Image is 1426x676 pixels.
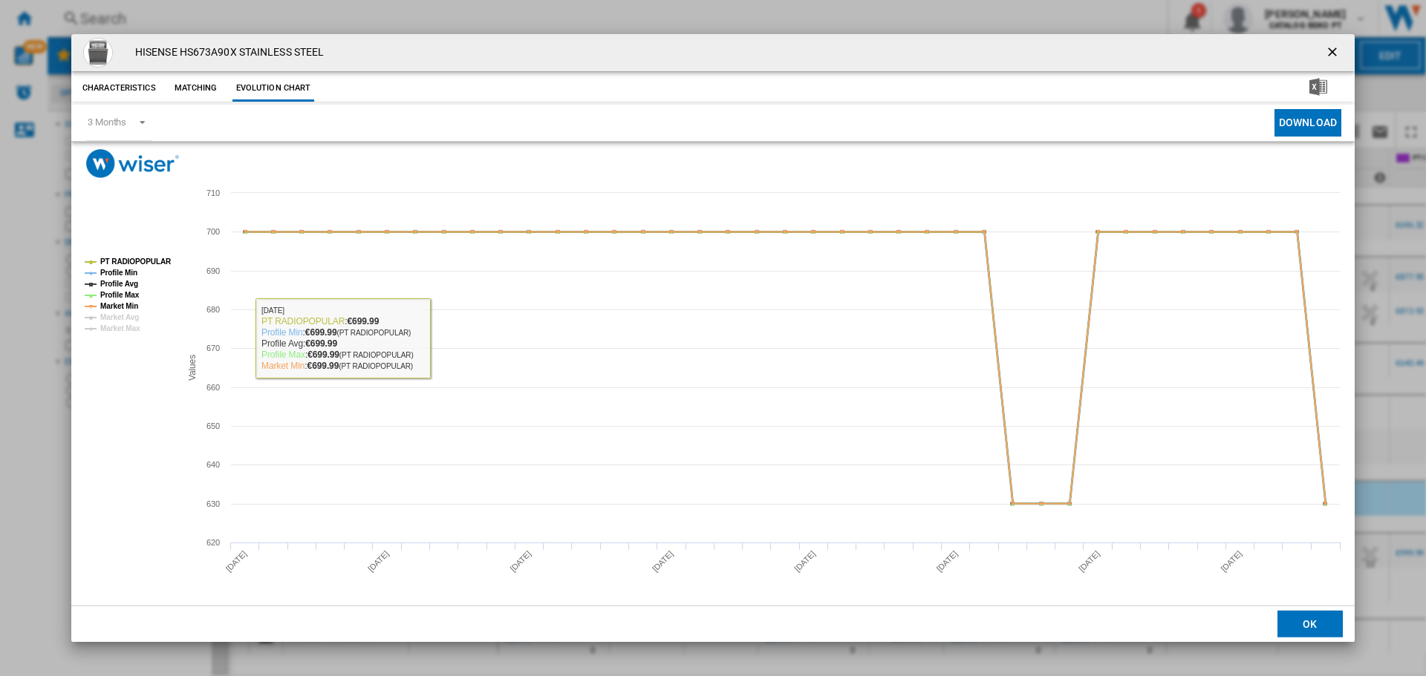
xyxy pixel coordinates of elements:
[232,75,315,102] button: Evolution chart
[79,75,160,102] button: Characteristics
[206,421,220,430] tspan: 650
[206,460,220,469] tspan: 640
[71,34,1355,643] md-dialog: Product popup
[366,549,391,574] tspan: [DATE]
[100,291,140,299] tspan: Profile Max
[224,549,249,574] tspan: [DATE]
[206,499,220,508] tspan: 630
[935,549,960,574] tspan: [DATE]
[1319,38,1349,68] button: getI18NText('BUTTONS.CLOSE_DIALOG')
[1325,45,1343,62] ng-md-icon: getI18NText('BUTTONS.CLOSE_DIALOG')
[508,549,533,574] tspan: [DATE]
[100,280,138,288] tspan: Profile Avg
[100,324,140,332] tspan: Market Max
[1274,109,1341,137] button: Download
[100,313,139,321] tspan: Market Avg
[128,45,324,60] h4: HISENSE HS673A90X STAINLESS STEEL
[206,188,220,197] tspan: 710
[163,75,229,102] button: Matching
[187,355,198,381] tspan: Values
[206,383,220,392] tspan: 660
[83,38,113,68] img: 129888_0.jpg
[100,269,137,277] tspan: Profile Min
[206,305,220,314] tspan: 680
[88,117,126,128] div: 3 Months
[206,266,220,275] tspan: 690
[1277,611,1343,637] button: OK
[206,344,220,352] tspan: 670
[1219,549,1243,574] tspan: [DATE]
[206,538,220,547] tspan: 620
[1286,75,1351,102] button: Download in Excel
[100,257,172,266] tspan: PT RADIOPOPULAR
[1309,78,1327,96] img: excel-24x24.png
[651,549,675,574] tspan: [DATE]
[86,149,179,178] img: logo_wiser_300x94.png
[100,302,138,310] tspan: Market Min
[792,549,817,574] tspan: [DATE]
[206,227,220,236] tspan: 700
[1077,549,1101,574] tspan: [DATE]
